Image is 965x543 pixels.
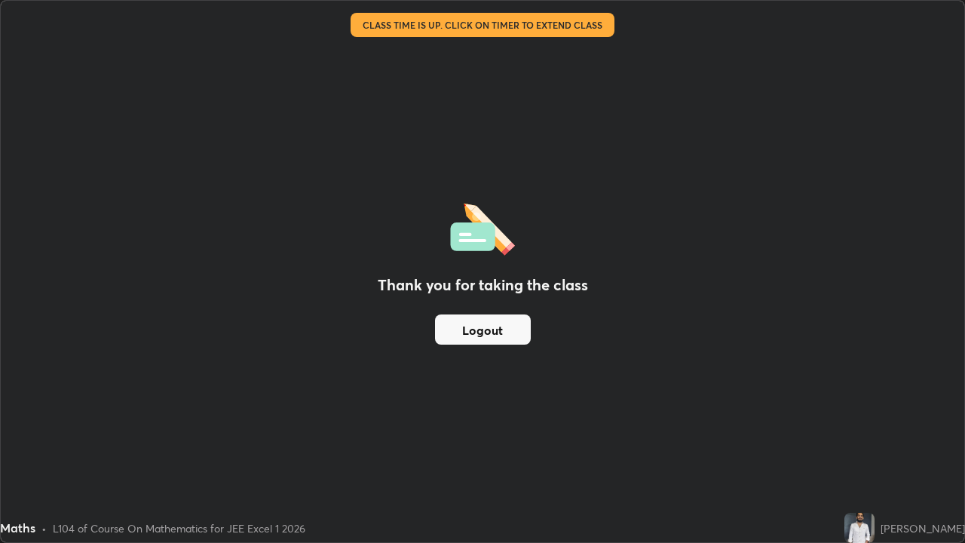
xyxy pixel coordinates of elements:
button: Logout [435,314,531,345]
div: L104 of Course On Mathematics for JEE Excel 1 2026 [53,520,305,536]
img: 5223b9174de944a8bbe79a13f0b6fb06.jpg [844,513,875,543]
img: offlineFeedback.1438e8b3.svg [450,198,515,256]
div: • [41,520,47,536]
div: [PERSON_NAME] [881,520,965,536]
h2: Thank you for taking the class [378,274,588,296]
